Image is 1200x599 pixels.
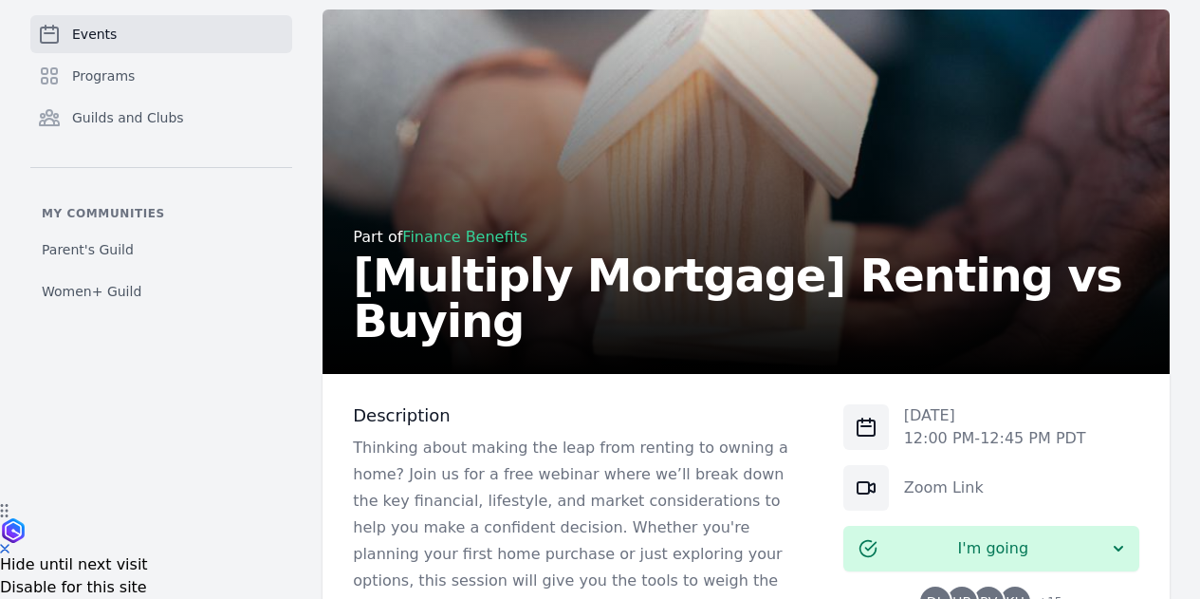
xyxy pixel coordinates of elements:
span: Events [72,25,117,44]
a: Events [30,15,292,53]
a: Parent's Guild [30,233,292,267]
nav: Sidebar [30,15,292,309]
a: Finance Benefits [402,228,527,246]
a: Guilds and Clubs [30,99,292,137]
p: [DATE] [904,404,1086,427]
span: Parent's Guild [42,240,134,259]
p: 12:00 PM - 12:45 PM PDT [904,427,1086,450]
p: My communities [30,206,292,221]
span: I'm going [877,537,1109,560]
a: Programs [30,57,292,95]
span: Guilds and Clubs [72,108,184,127]
div: Part of [353,226,1139,249]
button: I'm going [843,526,1139,571]
span: Programs [72,66,135,85]
span: Women+ Guild [42,282,141,301]
h3: Description [353,404,812,427]
h2: [Multiply Mortgage] Renting vs Buying [353,253,1139,344]
a: Zoom Link [904,478,984,496]
a: Women+ Guild [30,274,292,309]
